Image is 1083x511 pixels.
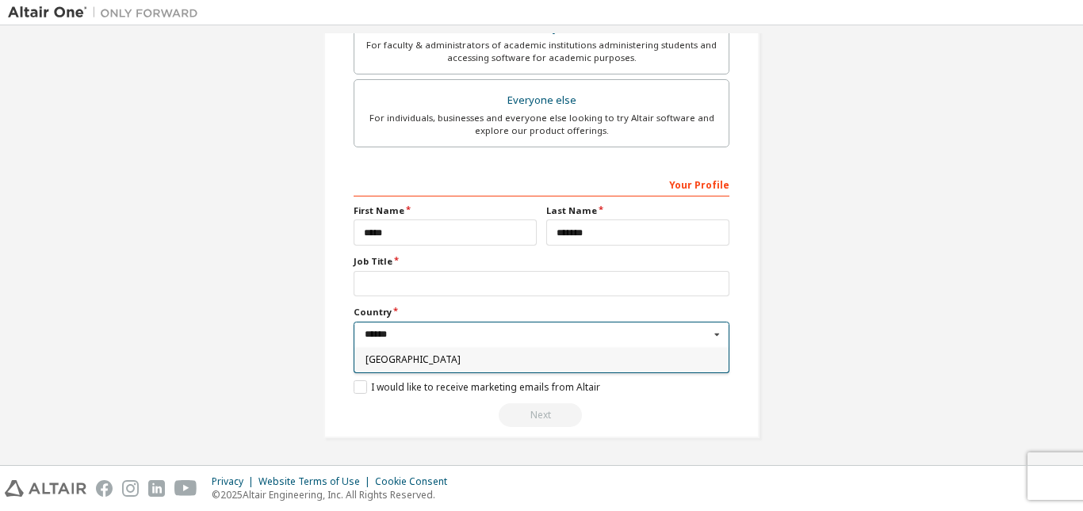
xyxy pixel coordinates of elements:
img: linkedin.svg [148,480,165,497]
div: For faculty & administrators of academic institutions administering students and accessing softwa... [364,39,719,64]
label: Job Title [354,255,729,268]
p: © 2025 Altair Engineering, Inc. All Rights Reserved. [212,488,457,501]
div: Cookie Consent [375,475,457,488]
img: facebook.svg [96,480,113,497]
label: Country [354,306,729,318]
img: youtube.svg [174,480,197,497]
label: Last Name [546,204,729,217]
img: instagram.svg [122,480,139,497]
div: Read and acccept EULA to continue [354,403,729,427]
div: Your Profile [354,171,729,196]
label: First Name [354,204,537,217]
div: For individuals, businesses and everyone else looking to try Altair software and explore our prod... [364,112,719,137]
img: Altair One [8,5,206,21]
div: Everyone else [364,90,719,112]
label: I would like to receive marketing emails from Altair [354,380,600,394]
img: altair_logo.svg [5,480,86,497]
div: Website Terms of Use [258,475,375,488]
span: [GEOGRAPHIC_DATA] [365,355,718,364]
div: Privacy [212,475,258,488]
